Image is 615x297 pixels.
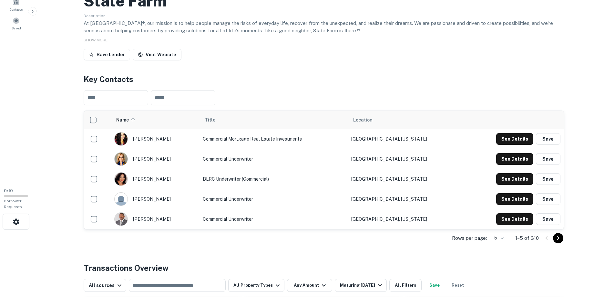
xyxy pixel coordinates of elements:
[200,169,348,189] td: BLRC Underwriter (Commercial)
[89,281,123,289] div: All sources
[2,15,30,32] a: Saved
[12,26,21,31] span: Saved
[536,133,560,145] button: Save
[389,279,422,292] button: All Filters
[348,209,464,229] td: [GEOGRAPHIC_DATA], [US_STATE]
[115,133,128,145] img: 1516488837645
[115,193,128,206] img: 9c8pery4andzj6ohjkjp54ma2
[496,153,533,165] button: See Details
[84,38,108,42] span: SHOW MORE
[114,192,196,206] div: [PERSON_NAME]
[489,233,505,243] div: 5
[4,199,22,209] span: Borrower Requests
[114,172,196,186] div: [PERSON_NAME]
[452,234,487,242] p: Rows per page:
[115,173,128,186] img: 1652667540501
[200,209,348,229] td: Commercial Underwriter
[340,281,384,289] div: Maturing [DATE]
[10,7,23,12] span: Contacts
[205,116,224,124] span: Title
[114,132,196,146] div: [PERSON_NAME]
[84,279,126,292] button: All sources
[84,49,130,60] button: Save Lender
[583,245,615,276] iframe: Chat Widget
[114,152,196,166] div: [PERSON_NAME]
[424,279,445,292] button: Save your search to get updates of matches that match your search criteria.
[84,19,564,35] p: At [GEOGRAPHIC_DATA]®, our mission is to help people manage the risks of everyday life, recover f...
[84,14,106,18] span: Description
[4,188,13,193] span: 0 / 10
[348,129,464,149] td: [GEOGRAPHIC_DATA], [US_STATE]
[116,116,137,124] span: Name
[536,173,560,185] button: Save
[496,133,533,145] button: See Details
[353,116,373,124] span: Location
[496,193,533,205] button: See Details
[114,212,196,226] div: [PERSON_NAME]
[115,153,128,165] img: 1689885387335
[200,189,348,209] td: Commercial Underwriter
[536,213,560,225] button: Save
[115,213,128,226] img: 1517688345724
[335,279,387,292] button: Maturing [DATE]
[84,111,564,229] div: scrollable content
[133,49,181,60] a: Visit Website
[496,173,533,185] button: See Details
[228,279,284,292] button: All Property Types
[348,149,464,169] td: [GEOGRAPHIC_DATA], [US_STATE]
[536,153,560,165] button: Save
[348,169,464,189] td: [GEOGRAPHIC_DATA], [US_STATE]
[447,279,468,292] button: Reset
[348,111,464,129] th: Location
[84,73,564,85] h4: Key Contacts
[111,111,200,129] th: Name
[200,149,348,169] td: Commercial Underwriter
[84,262,169,274] h4: Transactions Overview
[515,234,539,242] p: 1–5 of 310
[536,193,560,205] button: Save
[553,233,563,243] button: Go to next page
[287,279,332,292] button: Any Amount
[200,129,348,149] td: Commercial Mortgage Real Estate Investments
[496,213,533,225] button: See Details
[348,189,464,209] td: [GEOGRAPHIC_DATA], [US_STATE]
[200,111,348,129] th: Title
